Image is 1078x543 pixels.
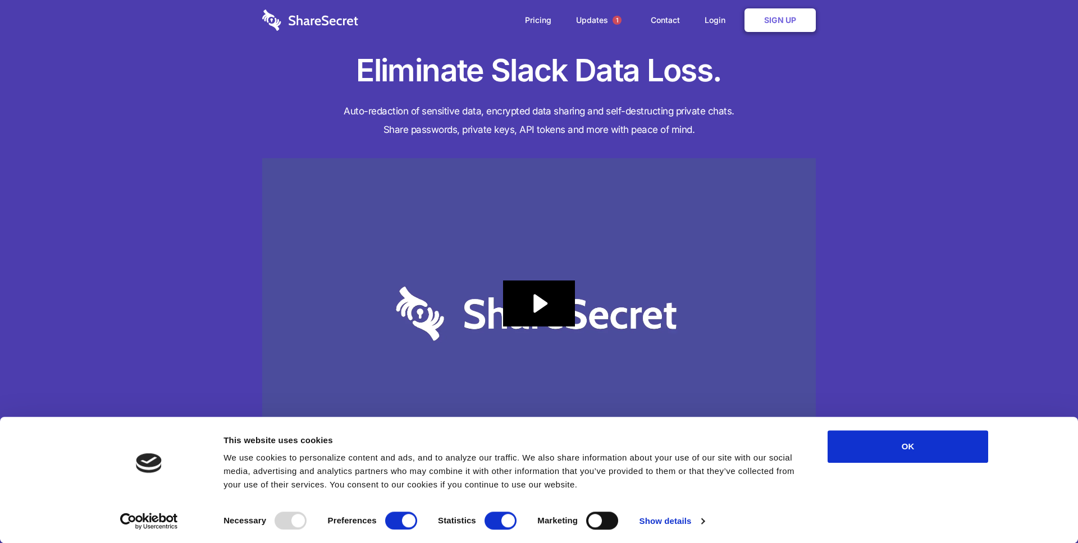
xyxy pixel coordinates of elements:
[640,513,705,530] a: Show details
[613,16,622,25] span: 1
[262,158,816,470] img: Sharesecret
[828,430,988,463] button: OK
[223,516,266,525] strong: Necessary
[514,3,563,38] a: Pricing
[640,3,691,38] a: Contact
[262,50,816,91] h1: Eliminate Slack Data Loss.
[262,10,358,31] img: logo-wordmark-white-trans-d4663122ce5f474addd5e946df7df03e33cb6a1c49d2221995e7729f52c070b2.svg
[328,516,377,525] strong: Preferences
[693,3,742,38] a: Login
[136,453,162,473] img: logo
[223,434,802,447] div: This website uses cookies
[438,516,476,525] strong: Statistics
[503,280,575,326] button: Play Video: Sharesecret Slack Extension
[537,516,578,525] strong: Marketing
[744,8,816,32] a: Sign Up
[262,102,816,139] h4: Auto-redaction of sensitive data, encrypted data sharing and self-destructing private chats. Shar...
[223,451,802,491] div: We use cookies to personalize content and ads, and to analyze our traffic. We also share informat...
[100,513,198,530] a: Usercentrics Cookiebot - opens in a new window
